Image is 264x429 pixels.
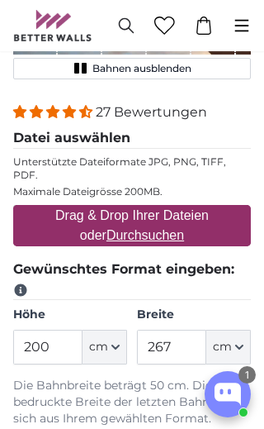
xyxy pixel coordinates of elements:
button: Bahnen ausblenden [13,58,251,79]
span: Bahnen ausblenden [92,62,191,75]
label: Breite [137,307,251,323]
p: Maximale Dateigrösse 200MB. [13,185,251,198]
span: 27 Bewertungen [96,104,207,120]
div: 1 [238,366,256,384]
legend: Gewünschtes Format eingeben: [13,260,251,300]
legend: Datei auswählen [13,128,251,149]
span: 4.41 stars [13,104,96,120]
u: Durchsuchen [106,228,184,242]
button: Open chatbox [205,371,251,417]
button: cm [206,330,251,365]
label: Drag & Drop Ihrer Dateien oder [13,199,251,252]
p: Die Bahnbreite beträgt 50 cm. Die bedruckte Breite der letzten Bahn ergibt sich aus Ihrem gewählt... [13,378,251,427]
span: cm [213,339,232,355]
label: Höhe [13,307,127,323]
p: Unterstützte Dateiformate JPG, PNG, TIFF, PDF. [13,155,251,182]
span: cm [89,339,108,355]
img: Betterwalls [13,10,92,41]
button: cm [82,330,127,365]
